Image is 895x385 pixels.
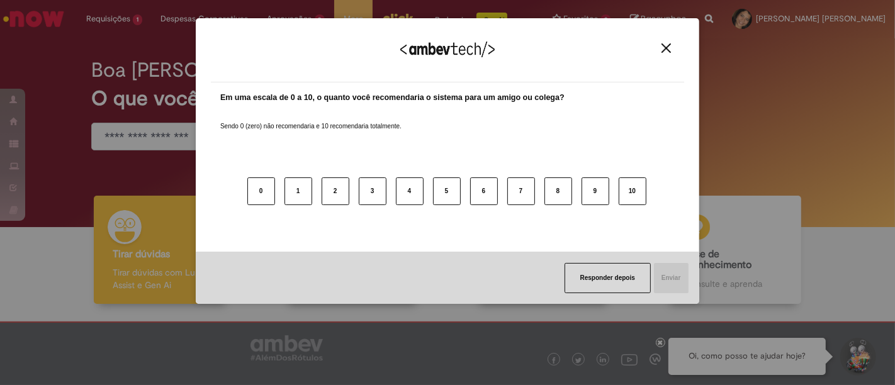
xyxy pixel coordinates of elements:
[396,177,424,205] button: 4
[544,177,572,205] button: 8
[400,42,495,57] img: Logo Ambevtech
[661,43,671,53] img: Close
[433,177,461,205] button: 5
[658,43,675,53] button: Close
[565,263,651,293] button: Responder depois
[247,177,275,205] button: 0
[359,177,386,205] button: 3
[220,92,565,104] label: Em uma escala de 0 a 10, o quanto você recomendaria o sistema para um amigo ou colega?
[220,107,402,131] label: Sendo 0 (zero) não recomendaria e 10 recomendaria totalmente.
[582,177,609,205] button: 9
[619,177,646,205] button: 10
[507,177,535,205] button: 7
[470,177,498,205] button: 6
[322,177,349,205] button: 2
[284,177,312,205] button: 1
